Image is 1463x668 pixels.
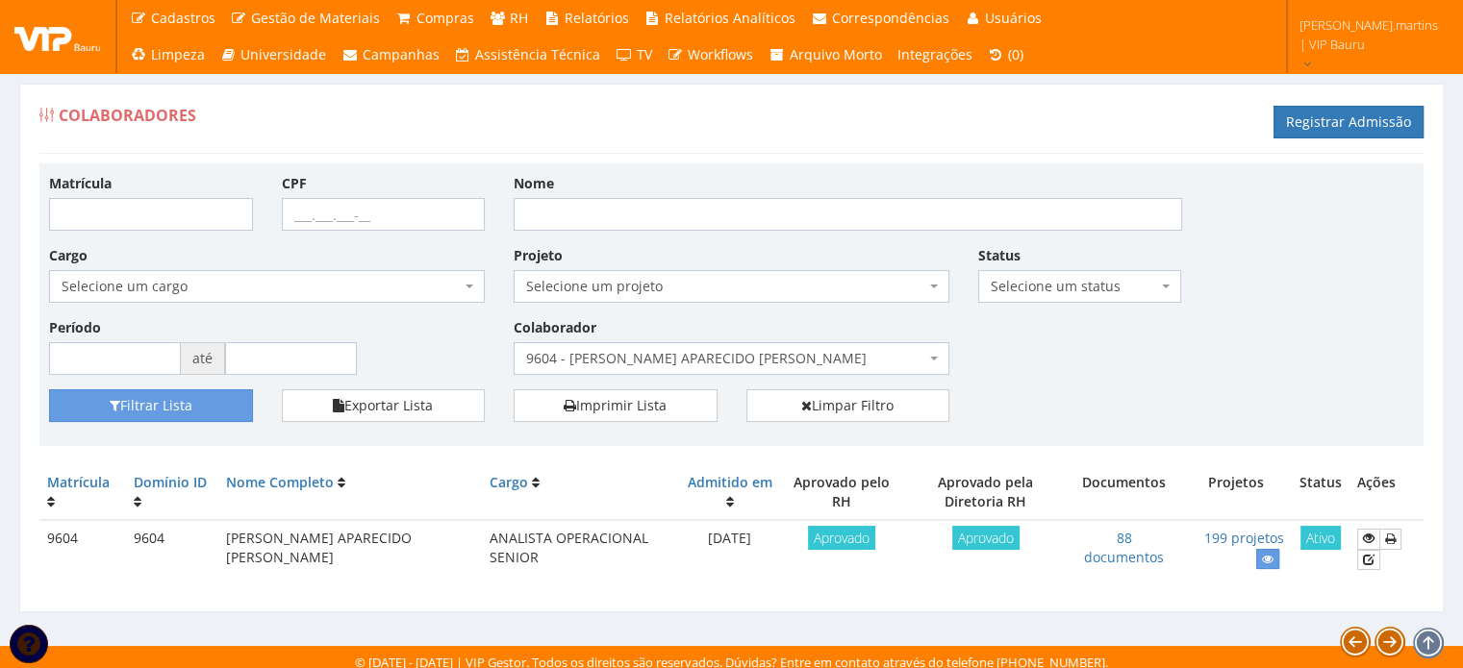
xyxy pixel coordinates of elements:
[526,349,925,368] span: 9604 - ANDERSON APARECIDO ARCENCIO DA SILVA
[49,246,88,265] label: Cargo
[746,389,950,422] a: Limpar Filtro
[514,318,596,337] label: Colaborador
[514,342,949,375] span: 9604 - ANDERSON APARECIDO ARCENCIO DA SILVA
[134,473,207,491] a: Domínio ID
[47,473,110,491] a: Matrícula
[49,174,112,193] label: Matrícula
[565,9,629,27] span: Relatórios
[1292,465,1349,520] th: Status
[447,37,609,73] a: Assistência Técnica
[665,9,795,27] span: Relatórios Analíticos
[49,318,101,337] label: Período
[282,198,486,231] input: ___.___.___-__
[678,520,780,578] td: [DATE]
[181,342,225,375] span: até
[761,37,890,73] a: Arquivo Morto
[902,465,1070,520] th: Aprovado pela Diretoria RH
[978,270,1182,303] span: Selecione um status
[985,9,1042,27] span: Usuários
[1299,15,1438,54] span: [PERSON_NAME].martins | VIP Bauru
[514,270,949,303] span: Selecione um projeto
[514,389,718,422] a: Imprimir Lista
[781,465,902,520] th: Aprovado pelo RH
[514,246,563,265] label: Projeto
[808,526,875,550] span: Aprovado
[952,526,1020,550] span: Aprovado
[1069,465,1179,520] th: Documentos
[475,45,600,63] span: Assistência Técnica
[226,473,334,491] a: Nome Completo
[608,37,660,73] a: TV
[62,277,461,296] span: Selecione um cargo
[151,9,215,27] span: Cadastros
[59,105,196,126] span: Colaboradores
[526,277,925,296] span: Selecione um projeto
[1179,465,1292,520] th: Projetos
[637,45,652,63] span: TV
[416,9,474,27] span: Compras
[49,389,253,422] button: Filtrar Lista
[218,520,482,578] td: [PERSON_NAME] APARECIDO [PERSON_NAME]
[660,37,762,73] a: Workflows
[1300,526,1341,550] span: Ativo
[49,270,485,303] span: Selecione um cargo
[1008,45,1023,63] span: (0)
[482,520,678,578] td: ANALISTA OPERACIONAL SENIOR
[514,174,554,193] label: Nome
[688,45,753,63] span: Workflows
[991,277,1158,296] span: Selecione um status
[1084,529,1164,566] a: 88 documentos
[122,37,213,73] a: Limpeza
[1349,465,1424,520] th: Ações
[213,37,335,73] a: Universidade
[1204,529,1284,547] a: 199 projetos
[890,37,980,73] a: Integrações
[151,45,205,63] span: Limpeza
[251,9,380,27] span: Gestão de Materiais
[832,9,949,27] span: Correspondências
[282,174,307,193] label: CPF
[980,37,1032,73] a: (0)
[363,45,440,63] span: Campanhas
[1274,106,1424,138] a: Registrar Admissão
[240,45,326,63] span: Universidade
[790,45,882,63] span: Arquivo Morto
[14,22,101,51] img: logo
[126,520,218,578] td: 9604
[490,473,528,491] a: Cargo
[282,389,486,422] button: Exportar Lista
[39,520,126,578] td: 9604
[897,45,972,63] span: Integrações
[687,473,771,491] a: Admitido em
[510,9,528,27] span: RH
[978,246,1021,265] label: Status
[334,37,447,73] a: Campanhas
